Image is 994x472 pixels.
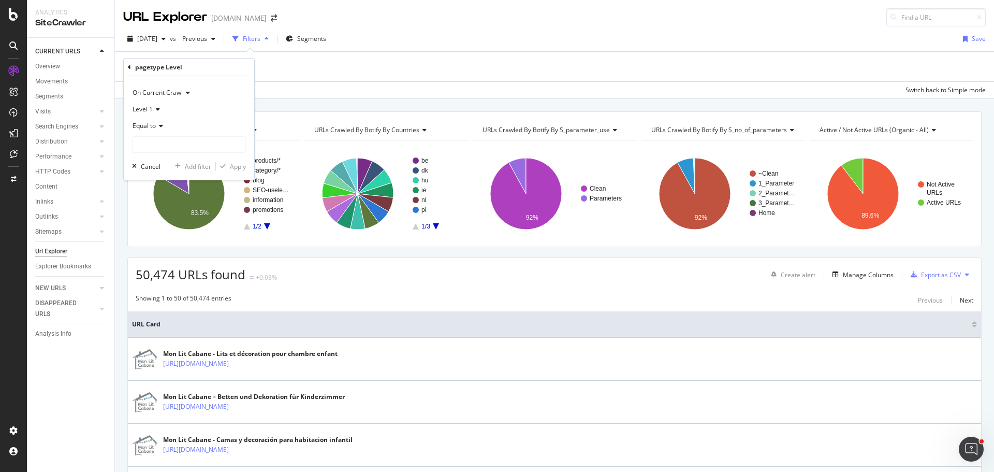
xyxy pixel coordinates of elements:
[421,223,430,230] text: 1/3
[810,149,972,239] svg: A chart.
[35,246,67,257] div: Url Explorer
[123,8,207,26] div: URL Explorer
[53,61,80,68] div: Domaine
[191,209,209,217] text: 83.5%
[758,199,795,207] text: 3_Paramet…
[35,61,60,72] div: Overview
[133,105,153,113] span: Level 1
[163,435,353,445] div: Mon Lit Cabane - Camas y decoración para habitacion infantil
[921,270,961,279] div: Export as CSV
[820,125,929,134] span: Active / Not Active URLs (organic - all)
[960,296,973,305] div: Next
[17,17,25,25] img: logo_orange.svg
[828,268,894,281] button: Manage Columns
[641,149,803,239] div: A chart.
[253,223,261,230] text: 1/2
[27,27,117,35] div: Domaine: [DOMAIN_NAME]
[35,261,107,272] a: Explorer Bookmarks
[758,209,775,217] text: Home
[35,61,107,72] a: Overview
[35,151,97,162] a: Performance
[886,8,986,26] input: Find a URL
[35,121,97,132] a: Search Engines
[35,151,71,162] div: Performance
[35,261,91,272] div: Explorer Bookmarks
[918,296,943,305] div: Previous
[216,161,246,171] button: Apply
[128,161,160,171] button: Cancel
[253,187,289,194] text: SEO-usele…
[651,125,787,134] span: URLs Crawled By Botify By s_no_of_parameters
[35,46,80,57] div: CURRENT URLS
[901,82,986,98] button: Switch back to Simple mode
[35,181,57,192] div: Content
[35,226,97,237] a: Sitemaps
[29,17,51,25] div: v 4.0.25
[35,76,107,87] a: Movements
[42,60,50,68] img: tab_domain_overview_orange.svg
[163,445,229,455] a: [URL][DOMAIN_NAME]
[17,27,25,35] img: website_grey.svg
[132,435,158,456] img: main image
[35,298,97,320] a: DISAPPEARED URLS
[185,162,211,171] div: Add filter
[649,122,802,138] h4: URLs Crawled By Botify By s_no_of_parameters
[35,283,66,294] div: NEW URLS
[171,161,211,171] button: Add filter
[230,162,246,171] div: Apply
[843,270,894,279] div: Manage Columns
[163,359,229,369] a: [URL][DOMAIN_NAME]
[421,187,427,194] text: ie
[927,199,961,206] text: Active URLs
[132,392,158,413] img: main image
[35,17,106,29] div: SiteCrawler
[163,392,345,402] div: Mon Lit Cabane – Betten und Dekoration für Kinderzimmer
[480,122,627,138] h4: URLs Crawled By Botify By s_parameter_use
[421,196,426,204] text: nl
[35,136,97,147] a: Distribution
[35,246,107,257] a: Url Explorer
[35,46,97,57] a: CURRENT URLS
[250,276,254,279] img: Equal
[35,166,97,177] a: HTTP Codes
[907,266,961,283] button: Export as CSV
[35,8,106,17] div: Analytics
[421,177,428,184] text: hu
[758,170,778,177] text: ~Clean
[758,180,794,187] text: 1_Parameter
[927,189,942,196] text: URLs
[132,349,158,370] img: main image
[211,13,267,23] div: [DOMAIN_NAME]
[132,320,969,329] span: URL Card
[972,34,986,43] div: Save
[123,31,170,47] button: [DATE]
[960,294,973,306] button: Next
[129,61,158,68] div: Mots-clés
[253,196,283,204] text: information
[282,31,330,47] button: Segments
[421,167,429,174] text: dk
[483,125,610,134] span: URLs Crawled By Botify By s_parameter_use
[35,298,87,320] div: DISAPPEARED URLS
[163,349,338,359] div: Mon Lit Cabane - Lits et décoration pour chambre enfant
[590,195,622,202] text: Parameters
[918,294,943,306] button: Previous
[136,149,298,239] div: A chart.
[35,136,68,147] div: Distribution
[35,211,58,222] div: Outlinks
[304,149,466,239] svg: A chart.
[170,34,178,43] span: vs
[118,60,126,68] img: tab_keywords_by_traffic_grey.svg
[253,206,283,213] text: promotions
[959,437,984,462] iframe: Intercom live chat
[35,328,107,339] a: Analysis Info
[35,91,107,102] a: Segments
[136,266,245,283] span: 50,474 URLs found
[927,181,955,188] text: Not Active
[421,206,426,213] text: pl
[228,31,273,47] button: Filters
[473,149,635,239] svg: A chart.
[35,106,51,117] div: Visits
[767,266,815,283] button: Create alert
